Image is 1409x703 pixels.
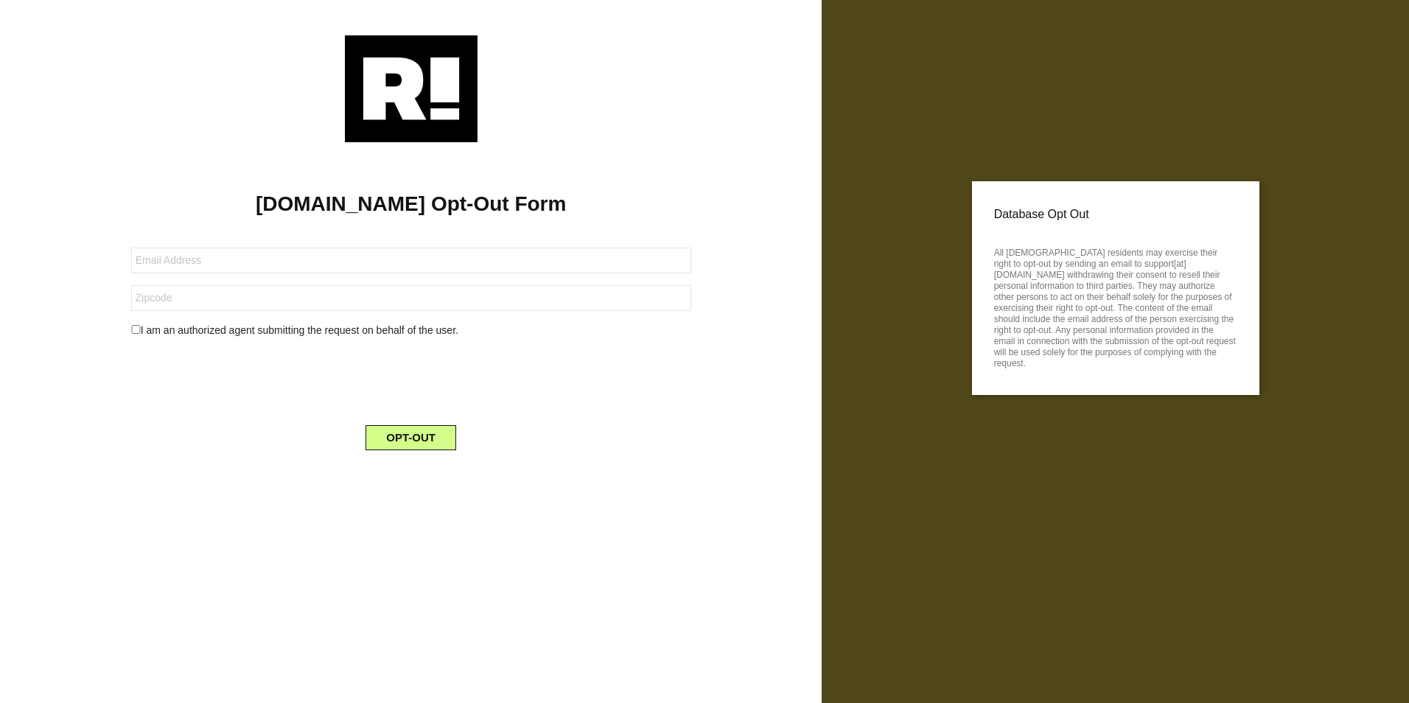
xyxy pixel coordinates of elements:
input: Zipcode [131,285,691,311]
p: All [DEMOGRAPHIC_DATA] residents may exercise their right to opt-out by sending an email to suppo... [994,243,1237,369]
input: Email Address [131,248,691,273]
div: I am an authorized agent submitting the request on behalf of the user. [120,323,702,338]
iframe: reCAPTCHA [299,350,523,408]
img: Retention.com [345,35,478,142]
button: OPT-OUT [366,425,456,450]
h1: [DOMAIN_NAME] Opt-Out Form [22,192,800,217]
p: Database Opt Out [994,203,1237,225]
